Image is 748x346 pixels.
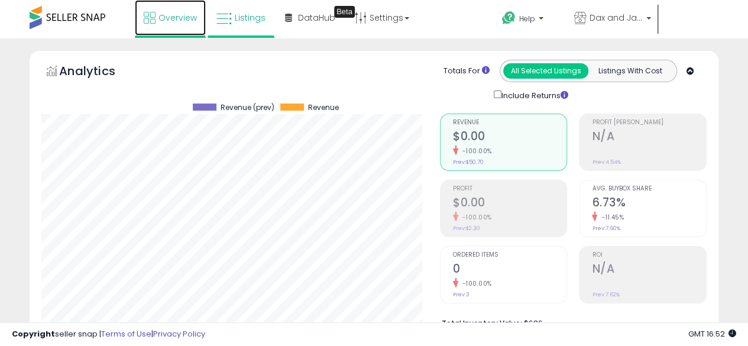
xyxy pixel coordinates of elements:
[519,14,535,24] span: Help
[592,262,706,278] h2: N/A
[592,252,706,258] span: ROI
[458,279,492,288] small: -100.00%
[101,328,151,339] a: Terms of Use
[592,291,619,298] small: Prev: 7.62%
[334,6,355,18] div: Tooltip anchor
[592,196,706,212] h2: 6.73%
[485,88,582,102] div: Include Returns
[453,225,480,232] small: Prev: $2.30
[59,63,138,82] h5: Analytics
[688,328,736,339] span: 2025-09-12 16:52 GMT
[221,104,274,112] span: Revenue (prev)
[592,225,620,232] small: Prev: 7.60%
[308,104,339,112] span: Revenue
[453,252,567,258] span: Ordered Items
[453,186,567,192] span: Profit
[12,329,205,340] div: seller snap | |
[158,12,197,24] span: Overview
[453,159,484,166] small: Prev: $50.70
[453,291,469,298] small: Prev: 3
[442,318,522,328] b: Total Inventory Value:
[453,196,567,212] h2: $0.00
[442,315,698,329] li: $626
[458,147,492,156] small: -100.00%
[453,262,567,278] h2: 0
[453,119,567,126] span: Revenue
[453,130,567,145] h2: $0.00
[443,66,490,77] div: Totals For
[298,12,335,24] span: DataHub
[588,63,673,79] button: Listings With Cost
[235,12,265,24] span: Listings
[590,12,643,24] span: Dax and Jade Co.
[503,63,588,79] button: All Selected Listings
[501,11,516,25] i: Get Help
[592,130,706,145] h2: N/A
[597,213,624,222] small: -11.45%
[592,119,706,126] span: Profit [PERSON_NAME]
[153,328,205,339] a: Privacy Policy
[592,159,620,166] small: Prev: 4.54%
[592,186,706,192] span: Avg. Buybox Share
[493,2,564,38] a: Help
[12,328,55,339] strong: Copyright
[458,213,492,222] small: -100.00%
